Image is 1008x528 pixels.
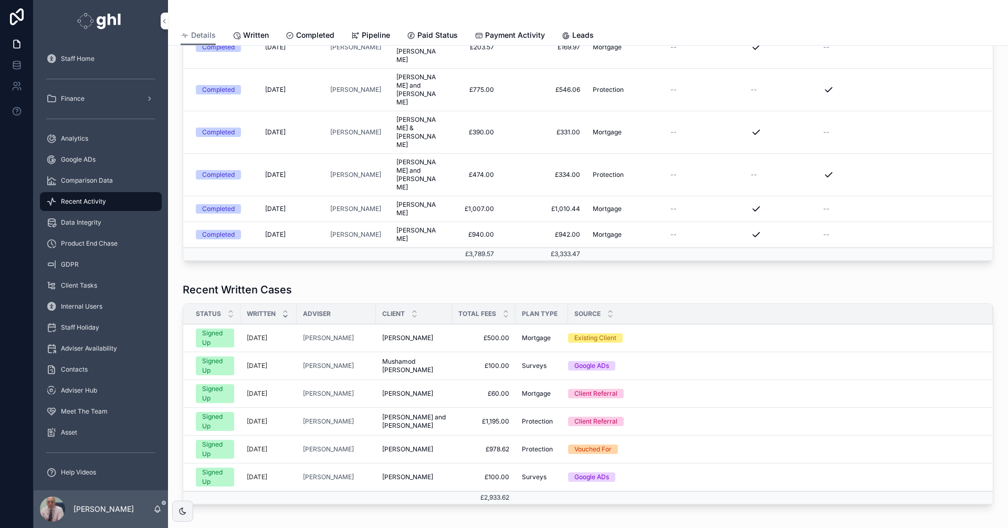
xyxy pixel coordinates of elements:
a: Signed Up [196,329,234,347]
span: £334.00 [507,171,580,179]
a: £978.62 [458,445,509,453]
p: [DATE] [247,473,267,481]
a: £60.00 [458,389,509,398]
span: Protection [522,417,553,426]
a: Adviser Hub [40,381,162,400]
a: Protection [522,445,562,453]
a: [PERSON_NAME] [330,205,384,213]
a: -- [751,86,817,94]
span: Written [243,30,269,40]
a: [PERSON_NAME] [330,171,381,179]
span: [DATE] [265,43,286,51]
div: Signed Up [202,384,228,403]
p: [DATE] [247,362,267,370]
a: Existing Client [568,333,980,343]
a: Mortgage [593,230,658,239]
span: £3,333.47 [551,250,580,258]
span: Status [196,310,221,318]
span: Surveys [522,473,547,481]
span: -- [751,171,757,179]
span: [PERSON_NAME] [382,473,433,481]
a: [DATE] [247,389,290,398]
span: £1,010.44 [507,205,580,213]
div: Signed Up [202,356,228,375]
a: -- [670,230,738,239]
span: £546.06 [507,86,580,94]
a: [PERSON_NAME] [382,389,446,398]
a: Mortgage [593,128,658,136]
a: Comparison Data [40,171,162,190]
a: [PERSON_NAME] [303,334,354,342]
span: Details [191,30,216,40]
span: £940.00 [451,230,494,239]
span: Mortgage [593,128,622,136]
a: [PERSON_NAME] [303,445,370,453]
span: [PERSON_NAME] [382,445,433,453]
p: [PERSON_NAME] [73,504,134,514]
a: Mortgage [522,389,562,398]
span: £203.57 [451,43,494,51]
a: £169.97 [507,43,580,51]
span: Staff Home [61,55,94,63]
a: Completed [196,170,253,179]
a: £1,195.00 [458,417,509,426]
a: -- [670,128,738,136]
a: £942.00 [507,230,580,239]
span: £100.00 [458,362,509,370]
a: [PERSON_NAME] [382,473,446,481]
span: -- [670,205,677,213]
a: Written [233,26,269,47]
a: Surveys [522,362,562,370]
a: [DATE] [247,362,290,370]
a: [DATE] [265,86,318,94]
a: Mortgage [593,205,658,213]
a: Protection [522,417,562,426]
a: [PERSON_NAME] [330,128,384,136]
span: Plan Type [522,310,558,318]
span: Recent Activity [61,197,106,206]
span: Internal Users [61,302,102,311]
p: [DATE] [247,389,267,398]
a: [PERSON_NAME] [396,200,439,217]
a: -- [823,128,980,136]
span: GDPR [61,260,79,269]
a: [PERSON_NAME] [303,362,354,370]
a: [PERSON_NAME] [303,445,354,453]
a: [PERSON_NAME] and [PERSON_NAME] [382,413,446,430]
a: [PERSON_NAME] [303,473,354,481]
div: Signed Up [202,468,228,487]
span: [PERSON_NAME] [396,226,439,243]
span: -- [823,128,829,136]
span: Client Tasks [61,281,97,290]
span: Adviser Hub [61,386,97,395]
a: Product End Chase [40,234,162,253]
a: [PERSON_NAME] [303,473,370,481]
span: Staff Holiday [61,323,99,332]
span: Adviser [303,310,331,318]
a: [PERSON_NAME] [330,86,381,94]
a: Completed [196,230,253,239]
span: £500.00 [458,334,509,342]
span: [PERSON_NAME] [330,128,381,136]
a: [DATE] [247,334,290,342]
a: Completed [196,204,253,214]
span: Mortgage [593,43,622,51]
a: Client Tasks [40,276,162,295]
a: £1,007.00 [451,205,494,213]
span: Mortgage [522,334,551,342]
a: -- [670,43,738,51]
span: £2,933.62 [480,493,509,501]
span: Mushamod [PERSON_NAME] [382,357,446,374]
a: -- [670,171,738,179]
div: Completed [202,85,235,94]
span: -- [670,128,677,136]
a: [PERSON_NAME] [330,205,381,213]
a: [PERSON_NAME] and [PERSON_NAME] [396,158,439,192]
